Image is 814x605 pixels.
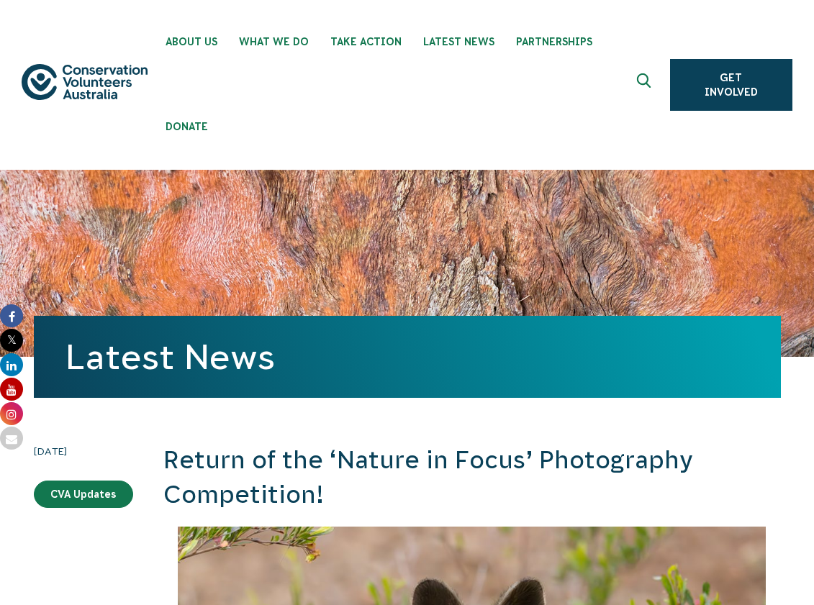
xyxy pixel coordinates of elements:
span: What We Do [239,36,309,47]
span: Latest News [423,36,494,47]
img: logo.svg [22,64,148,101]
button: Expand search box Close search box [628,68,663,102]
span: Expand search box [636,73,654,96]
span: Donate [166,121,208,132]
a: Latest News [65,337,275,376]
a: Get Involved [670,59,792,111]
a: CVA Updates [34,481,133,508]
span: About Us [166,36,217,47]
span: Partnerships [516,36,592,47]
h2: Return of the ‘Nature in Focus’ Photography Competition! [163,443,781,511]
time: [DATE] [34,443,133,459]
span: Take Action [330,36,402,47]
